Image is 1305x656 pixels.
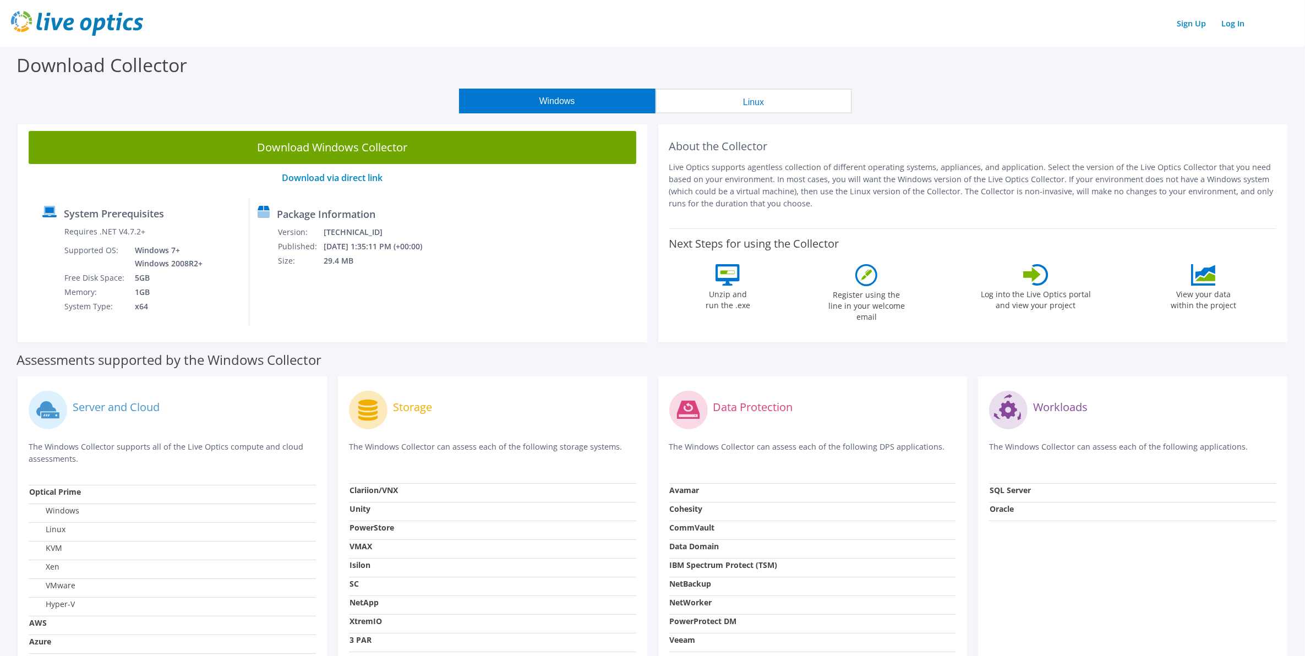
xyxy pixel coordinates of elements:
strong: PowerProtect DM [670,616,737,626]
strong: 3 PAR [350,635,372,645]
strong: NetWorker [670,597,712,608]
label: Linux [29,524,65,535]
label: Next Steps for using the Collector [669,237,839,250]
td: x64 [127,299,205,314]
label: Workloads [1033,402,1088,413]
td: Memory: [64,285,127,299]
p: The Windows Collector can assess each of the following storage systems. [349,441,636,463]
td: [DATE] 1:35:11 PM (+00:00) [323,239,437,254]
label: Storage [393,402,432,413]
label: Hyper-V [29,599,75,610]
td: 29.4 MB [323,254,437,268]
strong: Optical Prime [29,486,81,497]
label: VMware [29,580,75,591]
label: Log into the Live Optics portal and view your project [980,286,1091,311]
td: Published: [277,239,323,254]
strong: CommVault [670,522,715,533]
button: Windows [459,89,656,113]
td: [TECHNICAL_ID] [323,225,437,239]
strong: Oracle [990,504,1014,514]
label: Register using the line in your welcome email [826,286,908,322]
td: Supported OS: [64,243,127,271]
label: View your data within the project [1164,286,1243,311]
label: Unzip and run the .exe [702,286,753,311]
strong: Data Domain [670,541,719,551]
img: live_optics_svg.svg [11,11,143,36]
strong: Veeam [670,635,696,645]
strong: AWS [29,617,47,628]
label: Download Collector [17,52,187,78]
strong: VMAX [350,541,372,551]
strong: Clariion/VNX [350,485,398,495]
strong: NetApp [350,597,379,608]
strong: IBM Spectrum Protect (TSM) [670,560,778,570]
td: System Type: [64,299,127,314]
p: The Windows Collector can assess each of the following DPS applications. [669,441,957,463]
strong: Unity [350,504,370,514]
strong: PowerStore [350,522,394,533]
button: Linux [656,89,852,113]
strong: Cohesity [670,504,703,514]
a: Log In [1216,15,1250,31]
a: Sign Up [1171,15,1211,31]
td: 1GB [127,285,205,299]
strong: XtremIO [350,616,382,626]
p: Live Optics supports agentless collection of different operating systems, appliances, and applica... [669,161,1277,210]
h2: About the Collector [669,140,1277,153]
strong: SQL Server [990,485,1031,495]
p: The Windows Collector supports all of the Live Optics compute and cloud assessments. [29,441,316,465]
td: Windows 7+ Windows 2008R2+ [127,243,205,271]
td: 5GB [127,271,205,285]
a: Download Windows Collector [29,131,636,164]
label: Assessments supported by the Windows Collector [17,354,321,365]
label: Windows [29,505,79,516]
a: Download via direct link [282,172,383,184]
strong: Azure [29,636,51,647]
td: Size: [277,254,323,268]
strong: Avamar [670,485,700,495]
label: Server and Cloud [73,402,160,413]
label: Package Information [277,209,375,220]
strong: NetBackup [670,578,712,589]
label: Requires .NET V4.7.2+ [64,226,145,237]
td: Free Disk Space: [64,271,127,285]
strong: SC [350,578,359,589]
p: The Windows Collector can assess each of the following applications. [989,441,1276,463]
label: Xen [29,561,59,572]
label: KVM [29,543,62,554]
td: Version: [277,225,323,239]
label: System Prerequisites [64,208,164,219]
strong: Isilon [350,560,370,570]
label: Data Protection [713,402,793,413]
